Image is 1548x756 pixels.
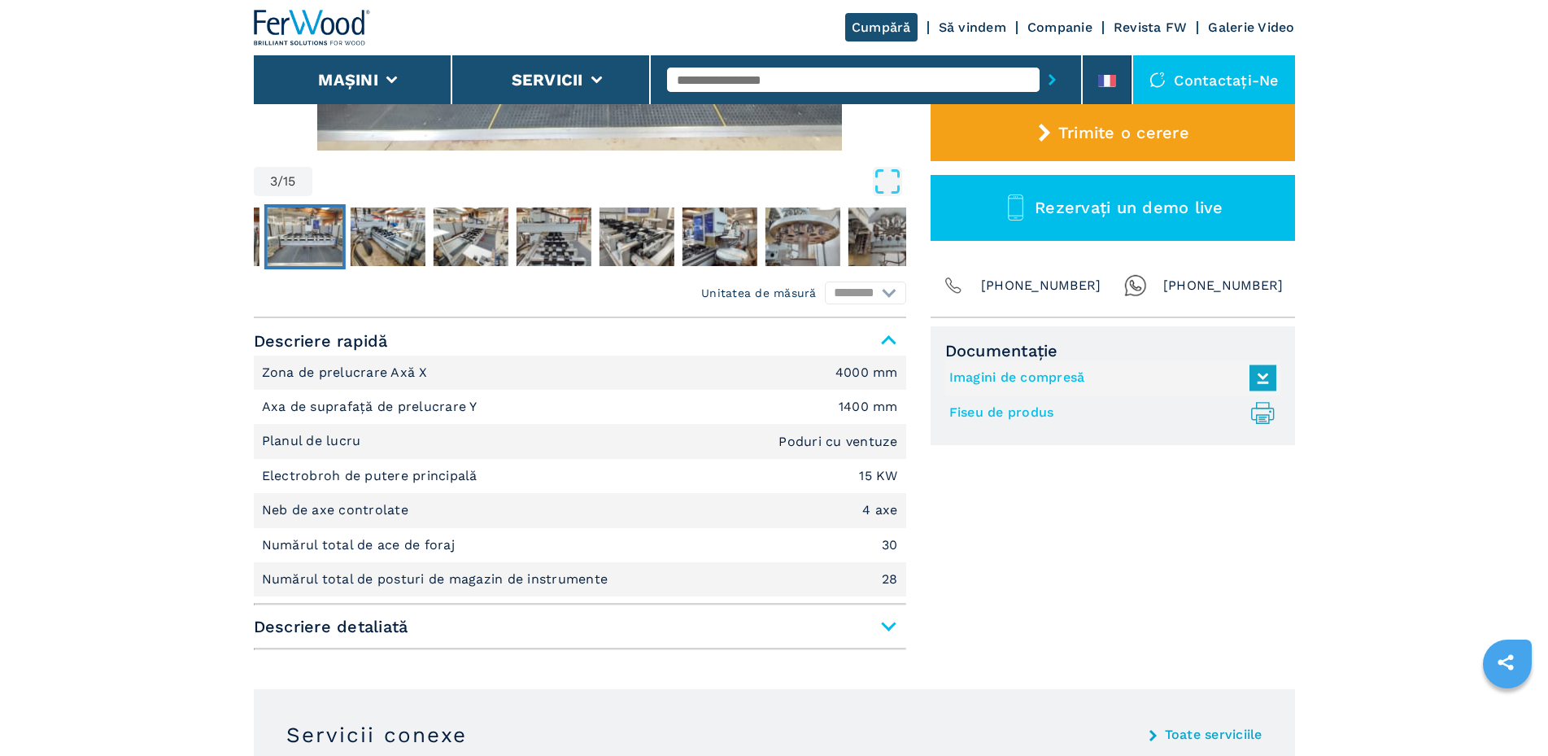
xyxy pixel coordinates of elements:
[512,70,583,90] button: Servicii
[262,501,408,519] p: Neb de axe controlate
[1058,123,1189,142] span: Trimite o cerere
[262,432,361,450] p: Planul de lucru
[835,366,898,379] em: 4000 mm
[942,274,965,297] img: Telefon
[1124,274,1147,297] img: Whatsapp (în engleză)
[262,398,477,416] p: Axa de suprafață de prelucrare Y
[264,204,345,269] button: Du-te la Slide 3
[1040,61,1065,98] button: Trimite-buton
[599,208,674,266] img: 6cf4b3ba485e4c9de3d9457468ab2166
[981,274,1101,297] span: [PHONE_NUMBER]
[181,204,262,269] button: Du-te la Slide 2
[1149,72,1166,88] img: Contactați-ne
[254,326,906,356] span: Descriere rapidă
[765,208,839,266] img: 3d21fd9c36605def22ddd0c0fda0ecfc
[778,435,897,448] em: Poduri cu ventuze
[845,13,918,42] a: Cumpără
[254,10,371,46] img: Ferestrul
[267,208,342,266] img: 2bd0db13a379df4cbf8b7947553739aa
[277,175,283,188] span: /
[262,570,608,588] p: Numărul total de posturi de magazin de instrumente
[595,204,677,269] button: Du-te la Slide 7
[701,285,817,301] em: Unitatea de măsură
[1208,20,1294,35] a: Galerie Video
[286,722,467,748] h3: Servicii conexe
[939,20,1006,35] a: Să vindem
[254,356,906,597] div: Descriere rapidă
[1479,683,1536,744] iframe: Chat
[931,104,1295,161] button: Trimite o cerere
[184,208,259,266] img: 139ee67c7f80e4a1b8bf416f6872c7f0
[931,175,1295,241] button: Rezervați un demo live
[1163,274,1284,297] span: [PHONE_NUMBER]
[254,612,906,641] span: Descriere detaliată
[1027,20,1092,35] a: Companie
[262,536,455,554] p: Numărul total de ace de foraj
[1165,728,1262,741] a: Toate serviciile
[316,167,902,196] button: Deschideți Fullscreen-ul
[270,175,277,188] span: 3
[859,470,897,483] em: 15 KW
[350,208,425,266] img: 51e3d9ecb9e4ac98111470fdbbf7fe5e
[1485,642,1526,683] a: Împărtășiți acest
[682,208,757,266] img: 97e251f10958f2a913a29f1983e7e38e
[1035,198,1223,217] span: Rezervați un demo live
[882,539,898,552] em: 30
[516,208,591,266] img: 1dd85124f3c32333fd530297ac19a0cc
[678,204,760,269] button: Du-te la Slide 8
[347,204,428,269] button: Du-te la Slide 4
[318,70,378,90] button: Mașini
[262,364,428,382] p: Zona de prelucrare Axă X
[949,365,1268,391] a: Imagini de compresă
[862,504,897,517] em: 4 axe
[430,204,511,269] button: Du-te la Slide 5
[761,204,843,269] button: Du-te la Slide 9
[512,204,594,269] button: Du-te la Slide 6
[848,208,922,266] img: d23e571cd2592b8faab6cb9e6c7b6590
[433,208,508,266] img: 76d6e2365aefbd5b69dfa7f6fec1d4c6
[839,400,898,413] em: 1400 mm
[882,573,898,586] em: 28
[844,204,926,269] button: Du-te la Slide 10
[949,400,1268,426] a: Fiseu de produs
[283,175,296,188] span: 15
[181,204,833,269] nav: Despăgubire Navigație
[1114,20,1188,35] a: Revista FW
[262,467,477,485] p: Electrobroh de putere principală
[945,341,1280,361] span: Documentație
[1133,55,1294,104] div: Contactați-ne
